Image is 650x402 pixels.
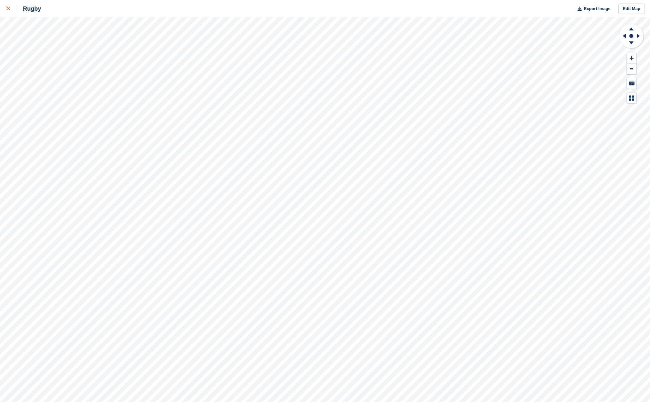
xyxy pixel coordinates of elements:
[627,64,636,74] button: Zoom Out
[627,53,636,64] button: Zoom In
[584,6,610,12] span: Export Image
[618,4,645,14] a: Edit Map
[574,4,611,14] button: Export Image
[627,78,636,89] button: Keyboard Shortcuts
[17,5,41,13] div: Rugby
[627,93,636,103] button: Map Legend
